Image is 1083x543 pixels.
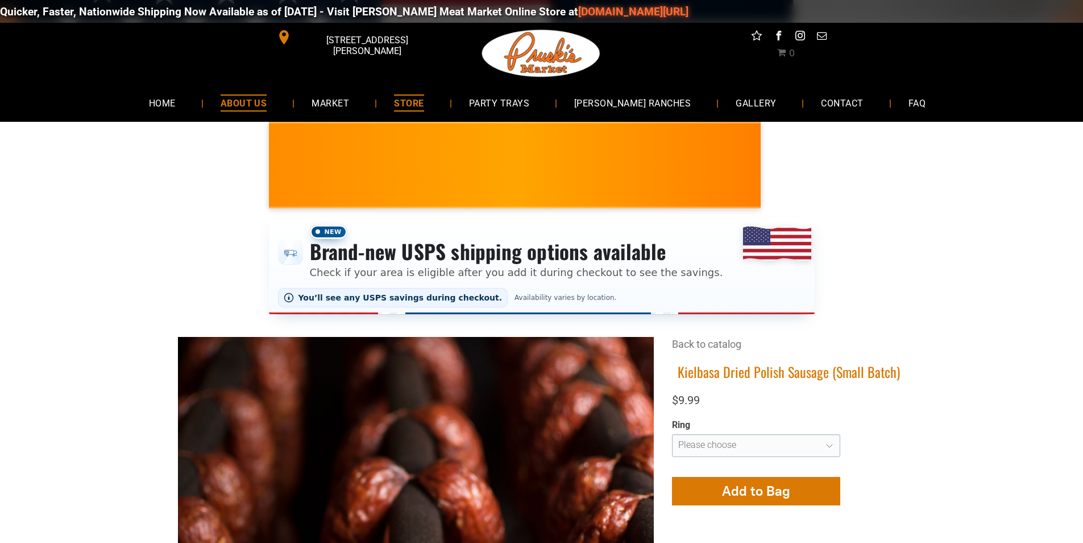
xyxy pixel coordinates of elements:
a: email [814,28,829,46]
a: facebook [771,28,786,46]
img: Pruski-s+Market+HQ+Logo2-1920w.png [480,23,603,84]
span: [PERSON_NAME] MARKET [666,173,890,191]
p: Check if your area is eligible after you add it during checkout to see the savings. [310,265,723,280]
a: [PERSON_NAME] RANCHES [557,88,708,118]
span: New [310,225,347,239]
a: HOME [132,88,193,118]
span: $9.99 [672,393,700,407]
div: Breadcrumbs [672,337,906,363]
a: Back to catalog [672,338,741,350]
span: Add to Bag [722,483,790,499]
span: [STREET_ADDRESS][PERSON_NAME] [293,29,440,62]
div: Shipping options announcement [269,217,815,314]
a: FAQ [891,88,943,118]
a: CONTACT [804,88,880,118]
h1: Kielbasa Dried Polish Sausage (Small Batch) [672,363,906,381]
a: ABOUT US [204,88,284,118]
div: Ring [672,419,840,431]
h3: Brand-new USPS shipping options available [310,239,723,264]
span: You’ll see any USPS savings during checkout. [298,293,503,302]
span: 0 [789,48,795,59]
a: GALLERY [719,88,793,118]
a: STORE [377,88,441,118]
a: PARTY TRAYS [452,88,546,118]
span: Availability varies by location. [512,294,619,302]
span: ABOUT US [221,94,267,111]
a: instagram [792,28,807,46]
a: Social network [749,28,764,46]
a: [DOMAIN_NAME][URL] [510,5,620,18]
button: Add to Bag [672,477,840,505]
a: MARKET [294,88,366,118]
a: [STREET_ADDRESS][PERSON_NAME] [269,28,443,46]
